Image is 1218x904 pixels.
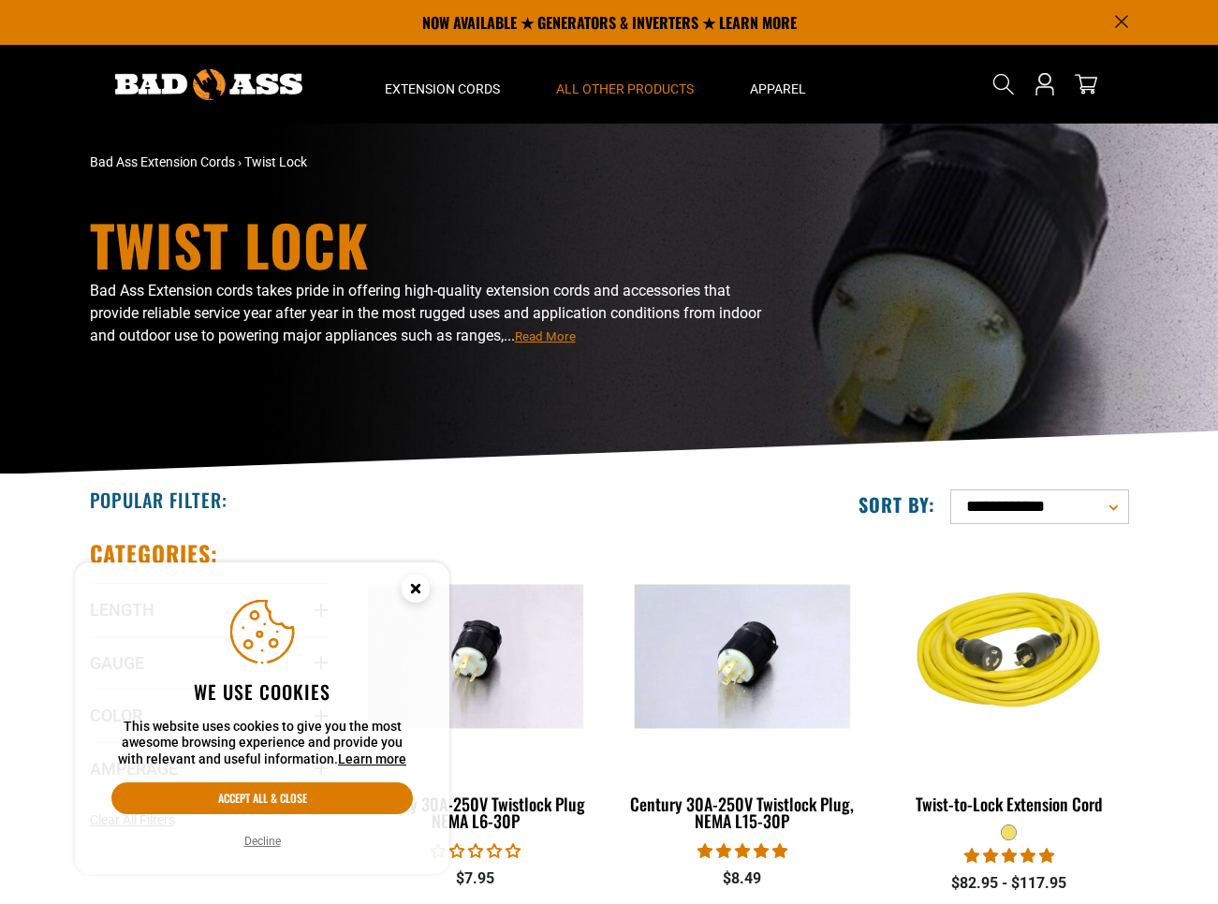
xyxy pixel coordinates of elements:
[385,80,500,97] span: Extension Cords
[750,80,806,97] span: Apparel
[889,872,1128,895] div: $82.95 - $117.95
[623,795,861,829] div: Century 30A-250V Twistlock Plug, NEMA L15-30P
[697,842,787,860] span: 5.00 stars
[358,584,594,728] img: Century 30A-250V Twistlock Plug NEMA L6-30P
[357,868,595,890] div: $7.95
[623,868,861,890] div: $8.49
[238,154,242,169] span: ›
[891,548,1127,764] img: yellow
[624,584,860,728] img: Century 30A-250V Twistlock Plug, NEMA L15-30P
[111,782,413,814] button: Accept all & close
[889,795,1128,812] div: Twist-to-Lock Extension Cord
[115,69,302,100] img: Bad Ass Extension Cords
[75,562,449,875] aside: Cookie Consent
[90,153,773,172] nav: breadcrumbs
[889,539,1128,824] a: yellow Twist-to-Lock Extension Cord
[239,832,286,851] button: Decline
[111,719,413,768] p: This website uses cookies to give you the most awesome browsing experience and provide you with r...
[989,69,1019,99] summary: Search
[111,679,413,704] h2: We use cookies
[357,539,595,840] a: Century 30A-250V Twistlock Plug NEMA L6-30P Century 30A-250V Twistlock Plug NEMA L6-30P
[90,539,219,568] h2: Categories:
[357,45,528,124] summary: Extension Cords
[722,45,834,124] summary: Apparel
[357,795,595,829] div: Century 30A-250V Twistlock Plug NEMA L6-30P
[90,154,235,169] a: Bad Ass Extension Cords
[623,539,861,840] a: Century 30A-250V Twistlock Plug, NEMA L15-30P Century 30A-250V Twistlock Plug, NEMA L15-30P
[90,280,773,347] p: Bad Ass Extension cords takes pride in offering high-quality extension cords and accessories that...
[858,492,935,517] label: Sort by:
[90,216,773,272] h1: Twist Lock
[431,842,521,860] span: 0.00 stars
[556,80,694,97] span: All Other Products
[90,488,227,512] h2: Popular Filter:
[338,751,406,766] a: Learn more
[244,154,307,169] span: Twist Lock
[515,329,576,343] span: Read More
[964,847,1054,865] span: 5.00 stars
[528,45,722,124] summary: All Other Products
